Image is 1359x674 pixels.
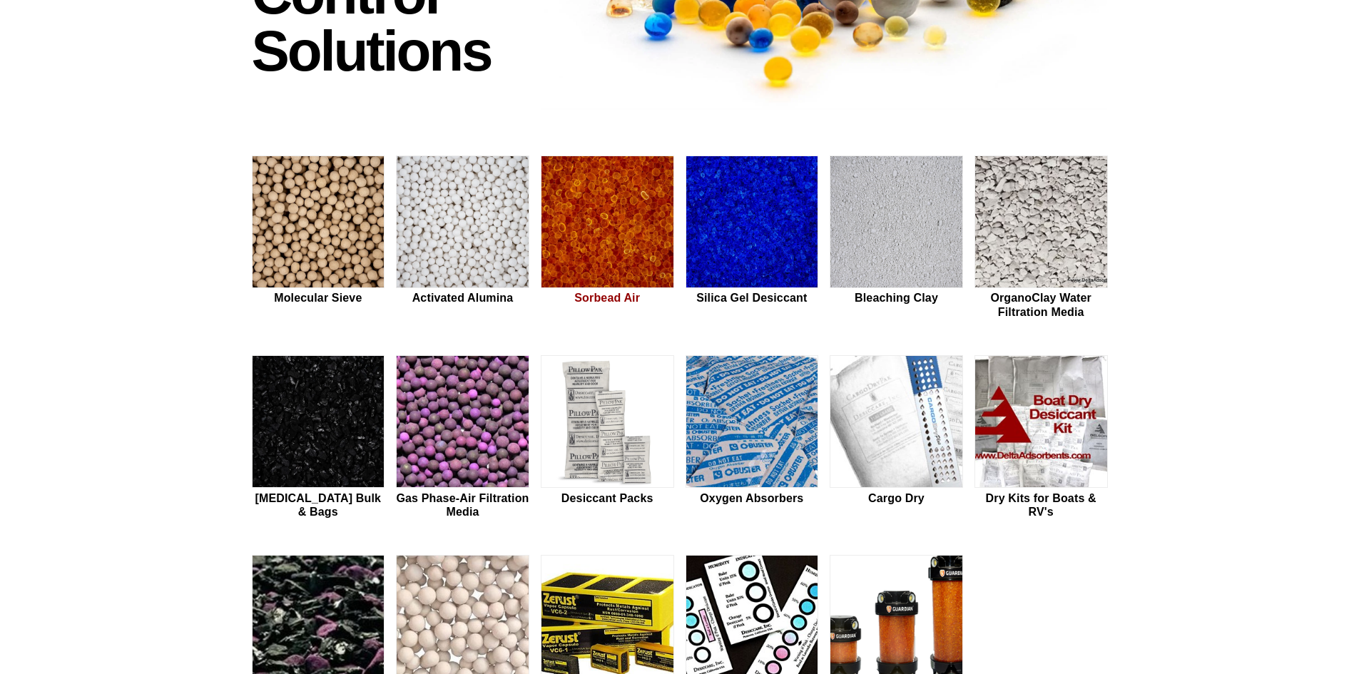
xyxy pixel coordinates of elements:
[830,155,963,321] a: Bleaching Clay
[252,155,385,321] a: Molecular Sieve
[974,155,1108,321] a: OrganoClay Water Filtration Media
[541,155,674,321] a: Sorbead Air
[252,291,385,305] h2: Molecular Sieve
[686,155,819,321] a: Silica Gel Desiccant
[396,355,529,521] a: Gas Phase-Air Filtration Media
[830,491,963,505] h2: Cargo Dry
[686,291,819,305] h2: Silica Gel Desiccant
[830,291,963,305] h2: Bleaching Clay
[396,155,529,321] a: Activated Alumina
[396,491,529,519] h2: Gas Phase-Air Filtration Media
[252,491,385,519] h2: [MEDICAL_DATA] Bulk & Bags
[686,491,819,505] h2: Oxygen Absorbers
[541,355,674,521] a: Desiccant Packs
[396,291,529,305] h2: Activated Alumina
[974,355,1108,521] a: Dry Kits for Boats & RV's
[974,291,1108,318] h2: OrganoClay Water Filtration Media
[686,355,819,521] a: Oxygen Absorbers
[252,355,385,521] a: [MEDICAL_DATA] Bulk & Bags
[541,491,674,505] h2: Desiccant Packs
[974,491,1108,519] h2: Dry Kits for Boats & RV's
[541,291,674,305] h2: Sorbead Air
[830,355,963,521] a: Cargo Dry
